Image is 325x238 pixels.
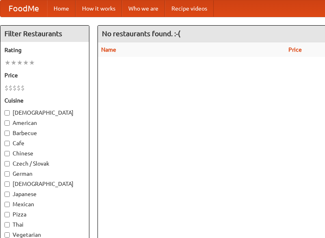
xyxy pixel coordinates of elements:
input: Barbecue [4,131,10,136]
label: Cafe [4,139,85,147]
label: German [4,170,85,178]
li: $ [4,83,9,92]
label: Japanese [4,190,85,198]
li: $ [17,83,21,92]
label: Pizza [4,210,85,218]
input: Mexican [4,202,10,207]
input: American [4,120,10,126]
li: ★ [17,58,23,67]
label: Thai [4,221,85,229]
label: Czech / Slovak [4,159,85,168]
h5: Cuisine [4,96,85,105]
input: Vegetarian [4,232,10,238]
a: FoodMe [0,0,47,17]
input: Thai [4,222,10,227]
h5: Rating [4,46,85,54]
input: Pizza [4,212,10,217]
label: Chinese [4,149,85,157]
h5: Price [4,71,85,79]
input: Chinese [4,151,10,156]
input: [DEMOGRAPHIC_DATA] [4,181,10,187]
a: Recipe videos [165,0,214,17]
li: $ [21,83,25,92]
input: Czech / Slovak [4,161,10,166]
li: ★ [4,58,11,67]
input: [DEMOGRAPHIC_DATA] [4,110,10,116]
label: [DEMOGRAPHIC_DATA] [4,109,85,117]
a: Home [47,0,76,17]
a: Name [101,46,116,53]
label: Mexican [4,200,85,208]
label: American [4,119,85,127]
ng-pluralize: No restaurants found. :-( [102,30,180,37]
li: $ [13,83,17,92]
input: Japanese [4,192,10,197]
h4: Filter Restaurants [0,26,89,42]
a: Price [288,46,302,53]
input: Cafe [4,141,10,146]
li: $ [9,83,13,92]
a: How it works [76,0,122,17]
a: Who we are [122,0,165,17]
li: ★ [23,58,29,67]
li: ★ [11,58,17,67]
label: Barbecue [4,129,85,137]
label: [DEMOGRAPHIC_DATA] [4,180,85,188]
li: ★ [29,58,35,67]
input: German [4,171,10,177]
